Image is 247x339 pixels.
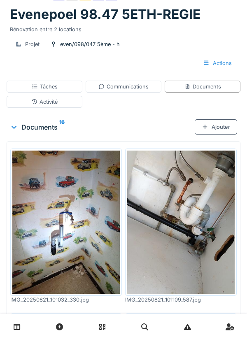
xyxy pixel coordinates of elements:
sup: 16 [59,122,65,132]
div: IMG_20250821_101109_587.jpg [125,296,237,304]
div: IMG_20250821_101032_330.jpg [10,296,122,304]
div: Documents [10,122,195,132]
div: Actions [196,56,239,71]
div: even/098/047 5ème - h [60,40,120,48]
div: Tâches [32,83,58,91]
div: Rénovation entre 2 locations [10,22,237,33]
div: Projet [25,40,40,48]
img: ozcvdxk8hajv7j6ozvm117cshdxl [127,151,235,294]
div: Documents [184,83,221,91]
div: Ajouter [195,119,237,135]
div: Activité [31,98,58,106]
h1: Evenepoel 98.47 5ETH-REGIE [10,7,200,22]
div: Communications [98,83,149,91]
img: d9ywul3ne8ho8x9ju2wblf3xy8z7 [12,151,120,294]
